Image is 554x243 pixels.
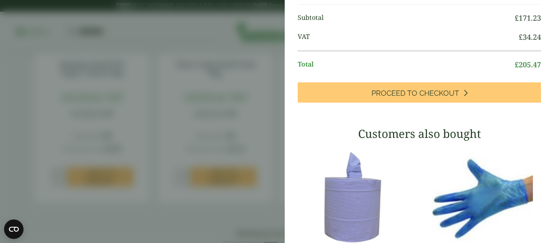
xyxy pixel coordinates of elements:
[515,60,519,69] span: £
[519,32,523,42] span: £
[298,13,515,24] span: Subtotal
[371,89,459,98] span: Proceed to Checkout
[298,32,519,43] span: VAT
[515,13,541,23] bdi: 171.23
[4,219,24,239] button: Open CMP widget
[298,127,541,141] h3: Customers also bought
[298,82,541,103] a: Proceed to Checkout
[515,60,541,69] bdi: 205.47
[515,13,519,23] span: £
[519,32,541,42] bdi: 34.24
[298,59,515,70] span: Total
